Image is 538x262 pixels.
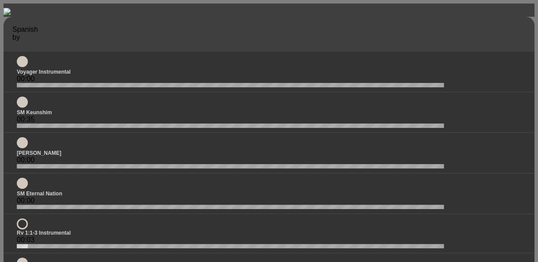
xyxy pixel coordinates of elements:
[17,75,34,82] span: 00:00
[17,69,521,75] p: Voyager Instrumental
[17,191,521,197] p: SM Eternal Nation
[17,156,34,164] span: 00:00
[17,116,34,123] span: 00:35
[17,150,521,156] p: [PERSON_NAME]
[4,8,11,15] img: songbox-logo-white.png
[17,230,521,236] p: Rv 1:1-3 Instrumental
[12,26,532,34] p: Spanish
[12,34,20,41] span: by
[17,197,34,204] span: 00:00
[17,236,34,243] span: 00:03
[17,109,521,116] p: SM Keunshim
